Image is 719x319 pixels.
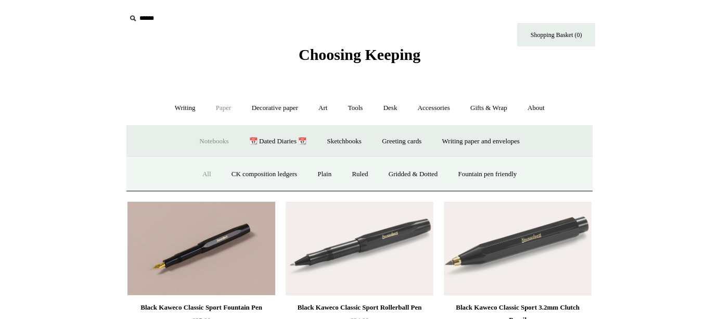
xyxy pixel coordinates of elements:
a: Shopping Basket (0) [517,23,595,46]
img: Black Kaweco Classic Sport 3.2mm Clutch Pencil [444,202,592,296]
a: Sketchbooks [317,128,370,155]
a: Choosing Keeping [299,54,420,62]
a: Writing [165,94,205,122]
a: Black Kaweco Classic Sport Rollerball Pen Black Kaweco Classic Sport Rollerball Pen [286,202,433,296]
a: Decorative paper [242,94,307,122]
img: Black Kaweco Classic Sport Fountain Pen [127,202,275,296]
a: Ruled [342,161,377,188]
a: Accessories [408,94,459,122]
a: Black Kaweco Classic Sport 3.2mm Clutch Pencil Black Kaweco Classic Sport 3.2mm Clutch Pencil [444,202,592,296]
a: 📆 Dated Diaries 📆 [240,128,316,155]
div: Black Kaweco Classic Sport Rollerball Pen [288,301,431,314]
a: Art [309,94,337,122]
a: About [518,94,554,122]
a: Black Kaweco Classic Sport Fountain Pen Black Kaweco Classic Sport Fountain Pen [127,202,275,296]
a: Paper [207,94,241,122]
img: Black Kaweco Classic Sport Rollerball Pen [286,202,433,296]
span: Choosing Keeping [299,46,420,63]
a: Greeting cards [373,128,431,155]
a: Gifts & Wrap [461,94,517,122]
a: CK composition ledgers [222,161,306,188]
a: Notebooks [190,128,238,155]
a: Tools [339,94,373,122]
a: Writing paper and envelopes [433,128,529,155]
a: Gridded & Dotted [379,161,447,188]
a: Fountain pen friendly [449,161,527,188]
a: Plain [308,161,341,188]
a: Desk [374,94,407,122]
div: Black Kaweco Classic Sport Fountain Pen [130,301,273,314]
a: All [193,161,221,188]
